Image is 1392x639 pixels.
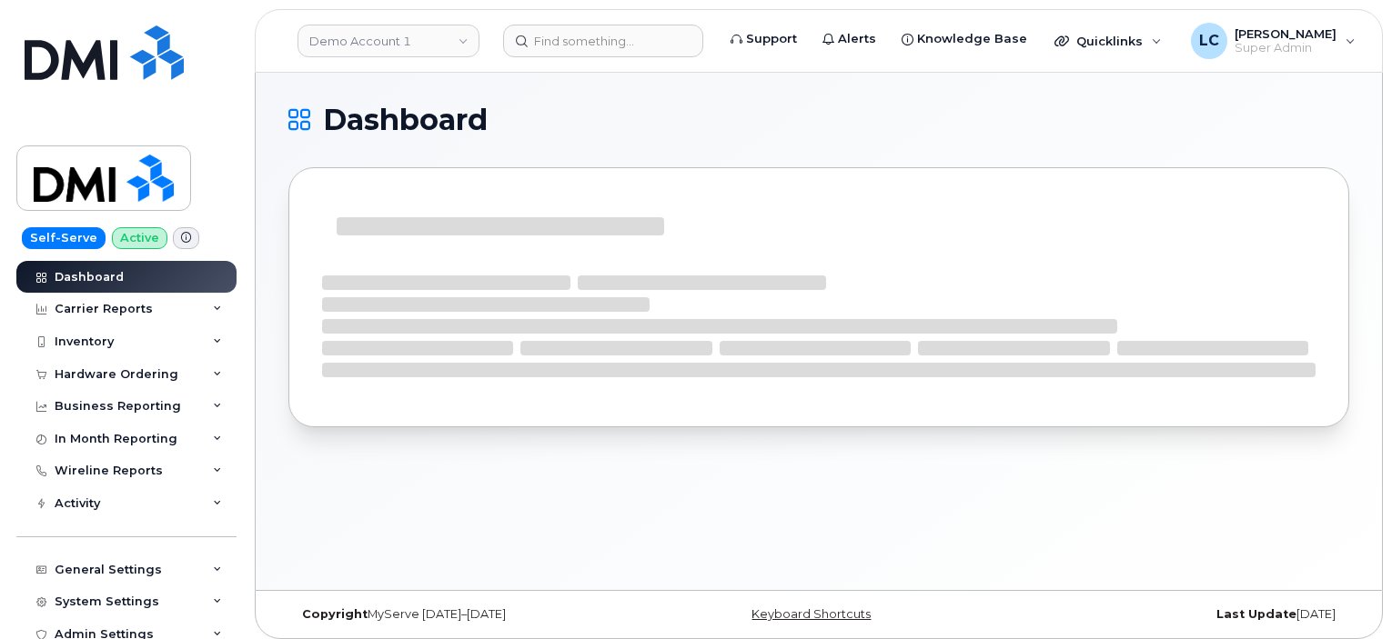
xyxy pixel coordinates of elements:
[302,607,368,621] strong: Copyright
[751,607,871,621] a: Keyboard Shortcuts
[995,607,1349,622] div: [DATE]
[288,607,642,622] div: MyServe [DATE]–[DATE]
[1216,607,1296,621] strong: Last Update
[323,106,488,134] span: Dashboard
